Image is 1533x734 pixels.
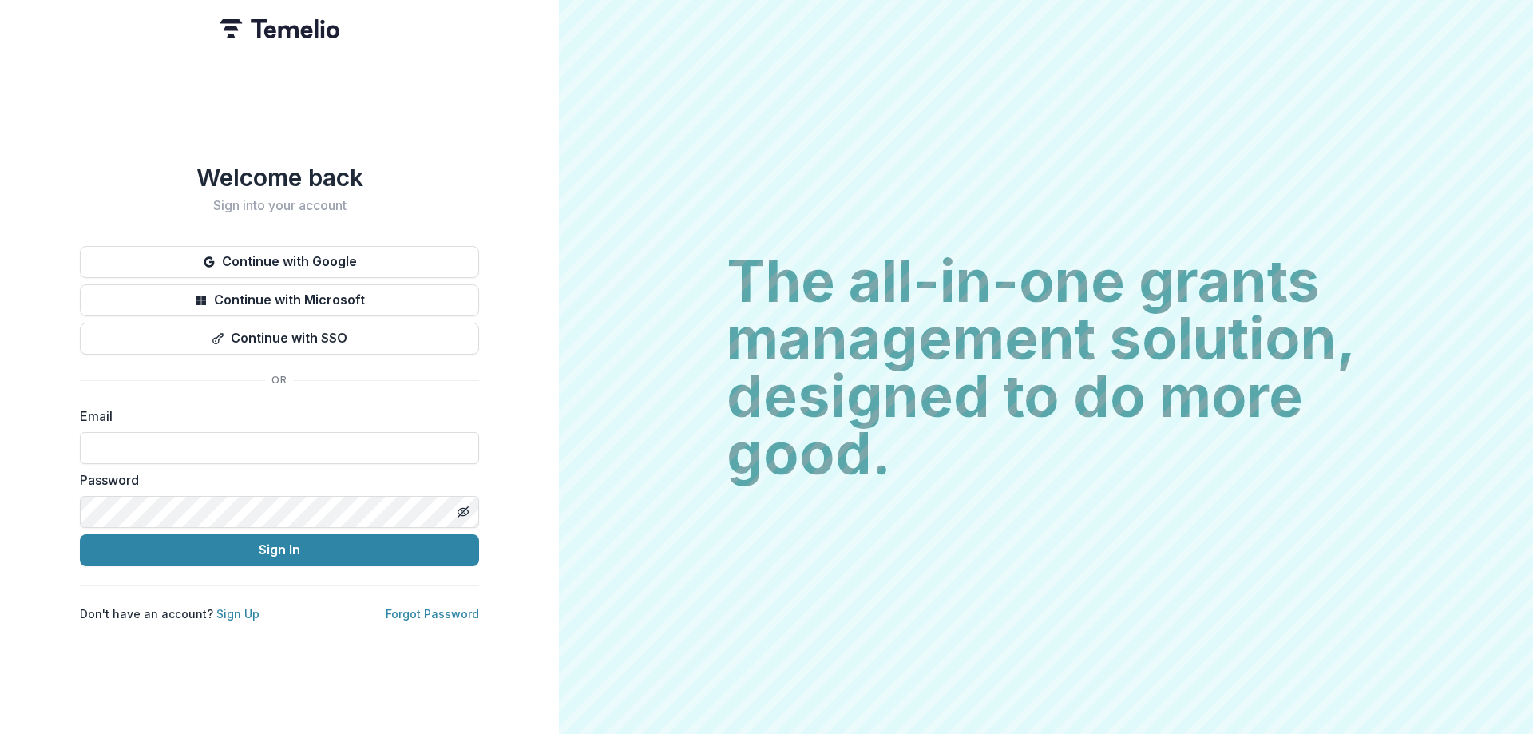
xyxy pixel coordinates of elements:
label: Email [80,407,469,426]
h2: Sign into your account [80,198,479,213]
button: Toggle password visibility [450,499,476,525]
button: Continue with Google [80,246,479,278]
img: Temelio [220,19,339,38]
label: Password [80,470,469,490]
a: Forgot Password [386,607,479,621]
a: Sign Up [216,607,259,621]
button: Continue with SSO [80,323,479,355]
button: Continue with Microsoft [80,284,479,316]
h1: Welcome back [80,163,479,192]
p: Don't have an account? [80,605,259,622]
button: Sign In [80,534,479,566]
